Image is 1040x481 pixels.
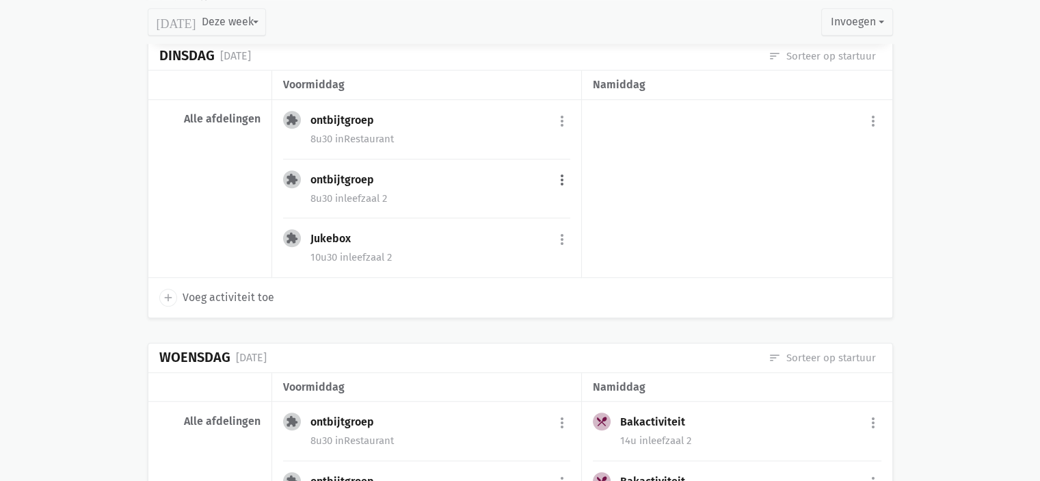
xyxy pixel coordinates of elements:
[310,434,332,447] span: 8u30
[620,415,696,429] div: Bakactiviteit
[220,47,251,65] div: [DATE]
[183,289,274,307] span: Voeg activiteit toe
[310,232,362,246] div: Jukebox
[159,112,261,126] div: Alle afdelingen
[148,8,266,36] button: Deze week
[340,251,392,263] span: leefzaal 2
[340,251,349,263] span: in
[620,434,637,447] span: 14u
[159,415,261,428] div: Alle afdelingen
[821,8,892,36] button: Invoegen
[159,289,274,307] a: add Voeg activiteit toe
[159,350,230,365] div: Woensdag
[286,114,298,126] i: extension
[335,133,344,145] span: in
[593,76,881,94] div: namiddag
[335,192,387,205] span: leefzaal 2
[283,378,570,396] div: voormiddag
[286,173,298,185] i: extension
[162,291,174,304] i: add
[283,76,570,94] div: voormiddag
[310,251,337,263] span: 10u30
[769,350,876,365] a: Sorteer op startuur
[335,133,394,145] span: Restaurant
[769,352,781,364] i: sort
[639,434,691,447] span: leefzaal 2
[157,16,196,28] i: [DATE]
[310,173,385,187] div: ontbijtgroep
[310,114,385,127] div: ontbijtgroep
[236,349,267,367] div: [DATE]
[639,434,648,447] span: in
[286,232,298,244] i: extension
[335,434,344,447] span: in
[335,192,344,205] span: in
[769,49,876,64] a: Sorteer op startuur
[335,434,394,447] span: Restaurant
[286,415,298,428] i: extension
[769,50,781,62] i: sort
[596,415,608,428] i: local_dining
[159,48,215,64] div: Dinsdag
[310,133,332,145] span: 8u30
[310,192,332,205] span: 8u30
[593,378,881,396] div: namiddag
[310,415,385,429] div: ontbijtgroep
